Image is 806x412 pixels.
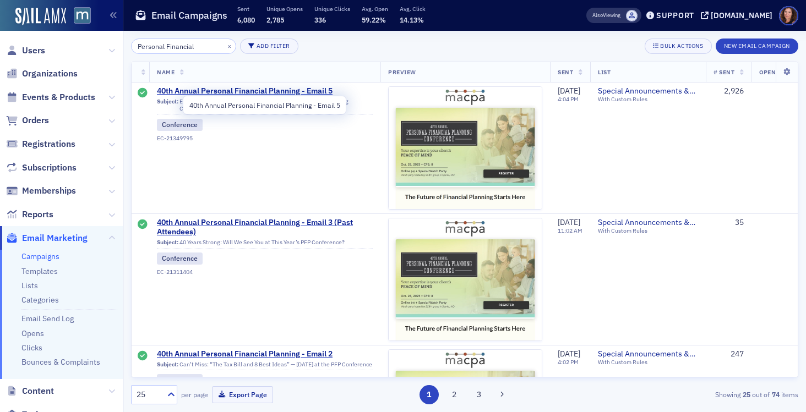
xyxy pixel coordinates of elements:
time: 4:04 PM [558,95,579,103]
span: Sent [558,68,573,76]
a: Special Announcements & Special Event Invitations [598,218,698,228]
span: Users [22,45,45,57]
div: 2,926 [714,86,744,96]
button: Bulk Actions [645,39,711,54]
p: Avg. Open [362,5,388,13]
a: Email Send Log [21,314,74,323]
span: [DATE] [558,349,580,359]
a: 40th Annual Personal Financial Planning - Email 5 [157,86,373,96]
span: Email Marketing [22,232,88,244]
a: 40th Annual Personal Financial Planning - Email 2 [157,349,373,359]
a: Orders [6,114,49,127]
div: Support [656,10,694,20]
span: Reports [22,208,53,221]
div: Conference [157,252,203,265]
span: Content [22,385,54,397]
a: Lists [21,281,38,290]
span: Profile [779,6,798,25]
div: 25 [137,389,161,400]
div: Conference [157,119,203,131]
div: 40 Years Strong: Will We See You at This Year’s PFP Conference? [157,239,373,249]
div: Showing out of items [584,389,798,399]
div: [DOMAIN_NAME] [711,10,772,20]
h1: Email Campaigns [151,9,227,22]
p: Sent [237,5,255,13]
span: Memberships [22,185,76,197]
span: Organizations [22,68,78,80]
div: Bulk Actions [660,43,703,49]
a: Content [6,385,54,397]
span: Name [157,68,175,76]
a: Categories [21,295,59,305]
div: With Custom Rules [598,96,698,103]
div: With Custom Rules [598,227,698,234]
button: [DOMAIN_NAME] [701,12,776,19]
span: [DATE] [558,86,580,96]
button: Add Filter [240,39,298,54]
span: Subscriptions [22,162,77,174]
a: Templates [21,266,58,276]
a: Events & Products [6,91,95,103]
span: 2,785 [266,15,284,24]
div: Earn CFP® credits at the 40th Annual Personal Financial Planning Conference [157,98,373,115]
button: New Email Campaign [716,39,798,54]
span: 6,080 [237,15,255,24]
span: [DATE] [558,217,580,227]
div: Sent [138,88,148,99]
span: # Sent [714,68,734,76]
label: per page [181,389,208,399]
span: Events & Products [22,91,95,103]
a: Memberships [6,185,76,197]
span: Registrations [22,138,75,150]
a: 40th Annual Personal Financial Planning - Email 3 (Past Attendees) [157,218,373,237]
a: Campaigns [21,251,59,261]
span: Preview [388,68,416,76]
div: 40th Annual Personal Financial Planning - Email 5 [183,96,346,114]
p: Unique Clicks [314,5,350,13]
p: Unique Opens [266,5,303,13]
div: EC-21349795 [157,135,373,142]
div: Also [592,12,603,19]
span: 59.22% [362,15,386,24]
strong: 74 [770,389,781,399]
a: Subscriptions [6,162,77,174]
a: Reports [6,208,53,221]
button: 3 [470,385,489,404]
time: 4:02 PM [558,358,579,366]
a: Bounces & Complaints [21,357,100,367]
div: Sent [138,351,148,362]
div: With Custom Rules [598,359,698,366]
p: Avg. Click [400,5,426,13]
a: New Email Campaign [716,40,798,50]
span: Subject: [157,98,178,112]
button: Export Page [212,386,273,403]
a: Special Announcements & Special Event Invitations [598,349,698,359]
a: Users [6,45,45,57]
span: 14.13% [400,15,424,24]
span: Subject: [157,239,178,246]
div: 35 [714,218,744,228]
div: 247 [714,349,744,359]
div: Can’t Miss: “The Tax Bill and 8 Best Ideas” — [DATE] at the PFP Conference [157,361,373,371]
span: Viewing [592,12,620,19]
img: SailAMX [15,8,66,25]
div: Sent [138,219,148,230]
div: EC-21311404 [157,268,373,276]
a: Special Announcements & Special Event Invitations [598,86,698,96]
input: Search… [131,39,236,54]
a: Email Marketing [6,232,88,244]
a: View Homepage [66,7,91,26]
span: List [598,68,611,76]
a: Organizations [6,68,78,80]
time: 11:02 AM [558,227,582,234]
a: Registrations [6,138,75,150]
span: 336 [314,15,326,24]
strong: 25 [740,389,752,399]
div: Conference [157,374,203,386]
